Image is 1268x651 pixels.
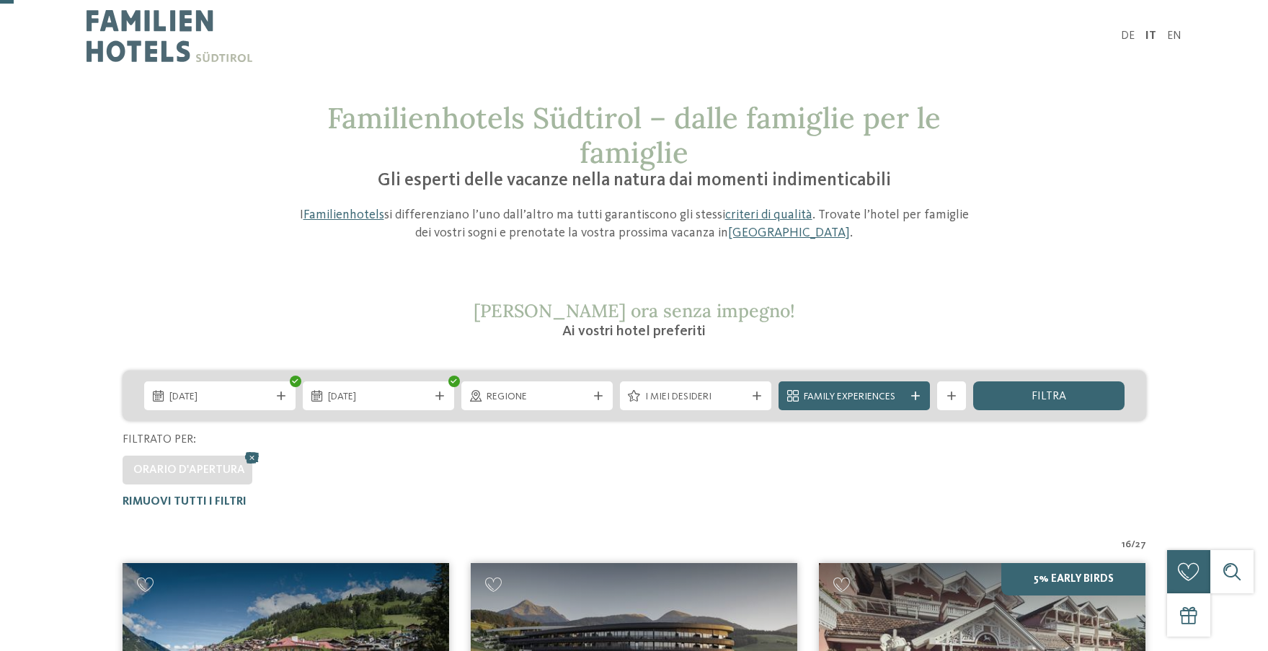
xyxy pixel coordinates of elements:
span: / [1131,538,1135,552]
span: I miei desideri [645,390,746,404]
a: DE [1121,30,1135,42]
a: criteri di qualità [725,208,812,221]
a: IT [1145,30,1156,42]
p: I si differenziano l’uno dall’altro ma tutti garantiscono gli stessi . Trovate l’hotel per famigl... [292,206,977,242]
a: Familienhotels [303,208,384,221]
span: Familienhotels Südtirol – dalle famiglie per le famiglie [327,99,941,171]
span: Family Experiences [804,390,905,404]
span: [DATE] [328,390,429,404]
span: Regione [487,390,588,404]
span: 16 [1122,538,1131,552]
span: [PERSON_NAME] ora senza impegno! [474,299,795,322]
a: [GEOGRAPHIC_DATA] [728,226,850,239]
span: [DATE] [169,390,270,404]
span: filtra [1032,391,1066,402]
span: Filtrato per: [123,434,196,446]
span: Ai vostri hotel preferiti [562,324,706,339]
span: Gli esperti delle vacanze nella natura dai momenti indimenticabili [378,172,891,190]
span: Orario d'apertura [133,464,245,476]
span: 27 [1135,538,1146,552]
a: EN [1167,30,1181,42]
span: Rimuovi tutti i filtri [123,496,247,508]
